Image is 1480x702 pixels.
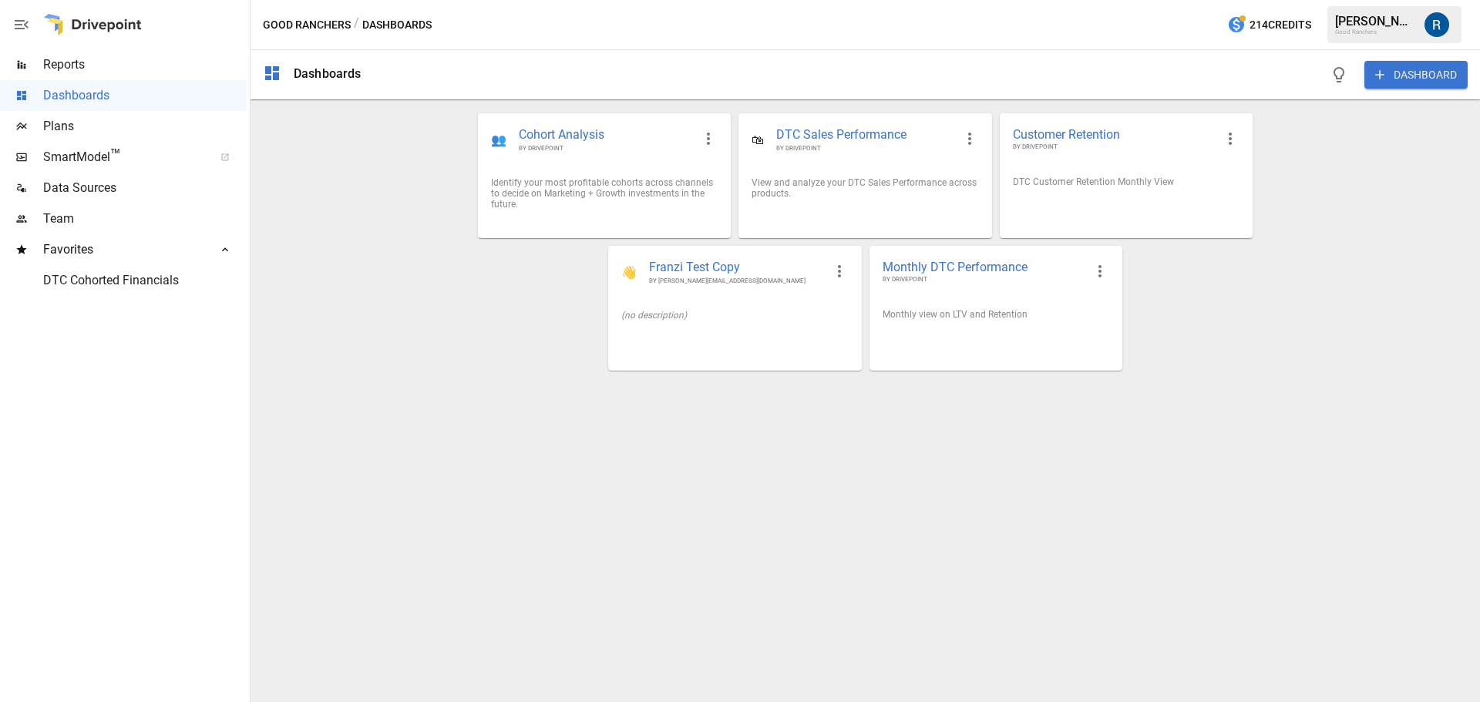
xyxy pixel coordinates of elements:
[43,240,203,259] span: Favorites
[649,277,823,285] span: BY [PERSON_NAME][EMAIL_ADDRESS][DOMAIN_NAME]
[43,179,247,197] span: Data Sources
[649,259,823,277] span: Franzi Test Copy
[752,133,764,147] div: 🛍
[110,146,121,165] span: ™
[491,177,718,210] div: Identify your most profitable cohorts across channels to decide on Marketing + Growth investments...
[43,210,247,228] span: Team
[1335,29,1415,35] div: Good Ranchers
[1424,12,1449,37] img: Roman Romero
[752,177,978,199] div: View and analyze your DTC Sales Performance across products.
[354,15,359,35] div: /
[621,310,848,321] div: (no description)
[43,148,203,166] span: SmartModel
[491,133,506,147] div: 👥
[43,55,247,74] span: Reports
[43,117,247,136] span: Plans
[776,144,954,153] span: BY DRIVEPOINT
[519,126,693,144] span: Cohort Analysis
[776,126,954,144] span: DTC Sales Performance
[43,271,247,290] span: DTC Cohorted Financials
[1221,11,1317,39] button: 214Credits
[1335,14,1415,29] div: [PERSON_NAME]
[1250,15,1311,35] span: 214 Credits
[1013,143,1215,152] span: BY DRIVEPOINT
[263,15,351,35] button: Good Ranchers
[1013,126,1215,143] span: Customer Retention
[1013,176,1239,187] div: DTC Customer Retention Monthly View
[883,309,1109,320] div: Monthly view on LTV and Retention
[883,275,1085,284] span: BY DRIVEPOINT
[621,265,637,280] div: 👋
[1415,3,1458,46] button: Roman Romero
[294,66,362,81] div: Dashboards
[519,144,693,153] span: BY DRIVEPOINT
[883,259,1085,275] span: Monthly DTC Performance
[1364,61,1468,89] button: DASHBOARD
[43,86,247,105] span: Dashboards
